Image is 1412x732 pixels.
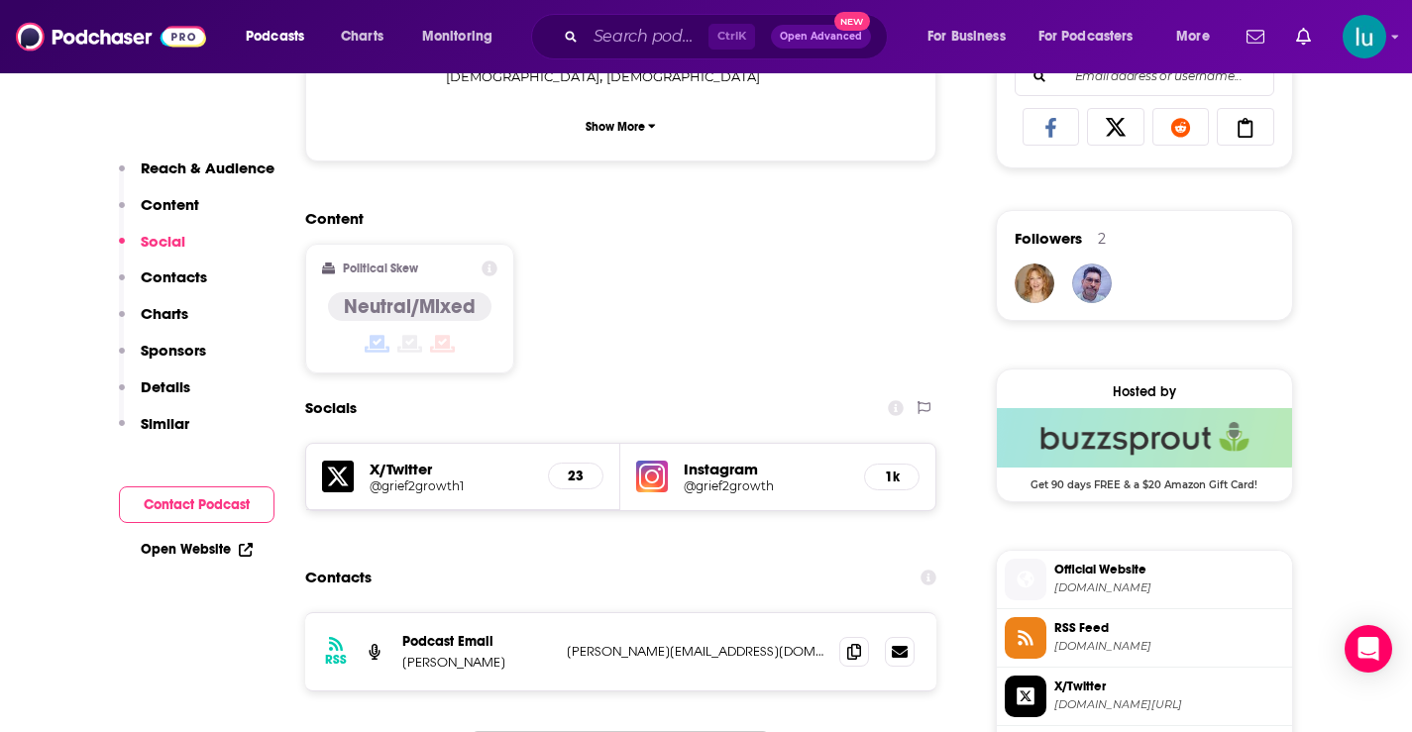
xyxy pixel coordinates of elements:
[1054,580,1284,595] span: grief2growth.com
[141,304,188,323] p: Charts
[141,232,185,251] p: Social
[402,654,551,671] p: [PERSON_NAME]
[119,341,206,377] button: Sponsors
[141,195,199,214] p: Content
[1098,230,1106,248] div: 2
[370,478,533,493] a: @grief2growth1
[232,21,330,52] button: open menu
[997,408,1292,468] img: Buzzsprout Deal: Get 90 days FREE & a $20 Amazon Gift Card!
[834,12,870,31] span: New
[567,643,824,660] p: [PERSON_NAME][EMAIL_ADDRESS][DOMAIN_NAME]
[550,14,907,59] div: Search podcasts, credits, & more...
[586,21,708,52] input: Search podcasts, credits, & more...
[119,195,199,232] button: Content
[119,304,188,341] button: Charts
[997,468,1292,491] span: Get 90 days FREE & a $20 Amazon Gift Card!
[341,23,383,51] span: Charts
[708,24,755,50] span: Ctrl K
[927,23,1006,51] span: For Business
[1152,108,1210,146] a: Share on Reddit
[1015,229,1082,248] span: Followers
[16,18,206,55] img: Podchaser - Follow, Share and Rate Podcasts
[119,232,185,268] button: Social
[1038,23,1134,51] span: For Podcasters
[684,460,848,478] h5: Instagram
[1343,15,1386,58] span: Logged in as lusodano
[246,23,304,51] span: Podcasts
[1026,21,1162,52] button: open menu
[322,108,921,145] button: Show More
[141,414,189,433] p: Similar
[119,486,274,523] button: Contact Podcast
[1005,559,1284,600] a: Official Website[DOMAIN_NAME]
[1343,15,1386,58] img: User Profile
[1162,21,1235,52] button: open menu
[422,23,492,51] span: Monitoring
[997,383,1292,400] div: Hosted by
[1176,23,1210,51] span: More
[1054,678,1284,695] span: X/Twitter
[325,652,347,668] h3: RSS
[119,267,207,304] button: Contacts
[344,294,476,319] h4: Neutral/Mixed
[1015,263,1054,303] img: EDYK
[343,261,418,275] h2: Political Skew
[1015,56,1274,96] div: Search followers
[1023,108,1080,146] a: Share on Facebook
[141,341,206,360] p: Sponsors
[1054,639,1284,654] span: feeds.buzzsprout.com
[1054,561,1284,578] span: Official Website
[1239,20,1272,53] a: Show notifications dropdown
[305,559,372,596] h2: Contacts
[305,389,357,427] h2: Socials
[1054,697,1284,712] span: twitter.com/grief2growth1
[141,158,274,177] p: Reach & Audience
[1288,20,1319,53] a: Show notifications dropdown
[1005,676,1284,717] a: X/Twitter[DOMAIN_NAME][URL]
[881,469,903,485] h5: 1k
[119,377,190,414] button: Details
[119,158,274,195] button: Reach & Audience
[586,120,645,134] p: Show More
[1072,263,1112,303] img: asan1050
[141,377,190,396] p: Details
[565,468,587,484] h5: 23
[636,461,668,492] img: iconImage
[771,25,871,49] button: Open AdvancedNew
[997,408,1292,489] a: Buzzsprout Deal: Get 90 days FREE & a $20 Amazon Gift Card!
[446,65,602,88] span: ,
[1054,619,1284,637] span: RSS Feed
[1005,617,1284,659] a: RSS Feed[DOMAIN_NAME]
[141,541,253,558] a: Open Website
[446,68,599,84] span: [DEMOGRAPHIC_DATA]
[370,460,533,478] h5: X/Twitter
[141,267,207,286] p: Contacts
[914,21,1031,52] button: open menu
[328,21,395,52] a: Charts
[684,478,848,493] a: @grief2growth
[1087,108,1144,146] a: Share on X/Twitter
[606,68,760,84] span: [DEMOGRAPHIC_DATA]
[119,414,189,451] button: Similar
[1217,108,1274,146] a: Copy Link
[408,21,518,52] button: open menu
[1345,625,1392,673] div: Open Intercom Messenger
[305,209,922,228] h2: Content
[1032,57,1257,95] input: Email address or username...
[780,32,862,42] span: Open Advanced
[402,633,551,650] p: Podcast Email
[1343,15,1386,58] button: Show profile menu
